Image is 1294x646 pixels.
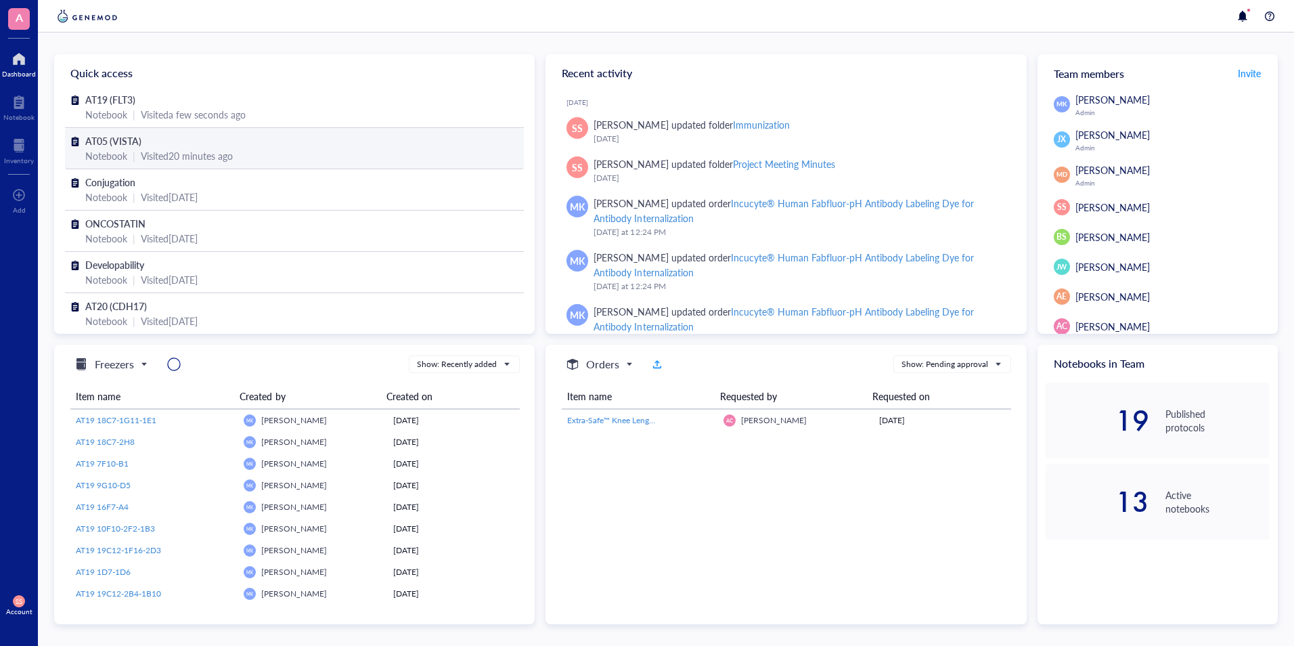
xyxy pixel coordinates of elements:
span: MK [246,526,253,532]
div: Notebook [85,107,127,122]
a: SS[PERSON_NAME] updated folderProject Meeting Minutes[DATE] [556,151,1015,190]
span: MK [246,569,253,575]
span: [PERSON_NAME] [261,523,327,534]
span: MK [1056,100,1067,109]
div: Recent activity [545,54,1026,92]
span: AT19 7F10-B1 [76,458,129,469]
div: [DATE] [393,544,514,557]
th: Created on [381,384,510,409]
div: 19 [1046,410,1150,431]
a: AT19 1D7-1D6 [76,566,233,578]
div: Visited [DATE] [141,190,198,204]
div: Admin [1075,108,1270,116]
h5: Freezers [95,356,134,372]
div: [DATE] [393,414,514,427]
span: Conjugation [85,175,135,189]
div: Notebook [85,231,127,246]
span: AT19 16F7-A4 [76,501,129,513]
div: | [133,190,135,204]
a: AT19 19C12-1F16-2D3 [76,544,233,557]
div: Visited [DATE] [141,314,198,328]
a: MK[PERSON_NAME] updated orderIncucyte® Human Fabfluor-pH Antibody Labeling Dye for Antibody Inter... [556,299,1015,353]
span: MD [1056,170,1067,179]
div: | [133,231,135,246]
span: [PERSON_NAME] [1075,200,1150,214]
div: | [133,272,135,287]
a: AT19 7F10-B1 [76,458,233,470]
span: MK [246,504,253,510]
div: | [133,314,135,328]
span: [PERSON_NAME] [1075,128,1150,142]
span: AT19 19C12-2B4-1B10 [76,588,161,599]
div: Visited a few seconds ago [141,107,246,122]
span: Invite [1238,66,1261,80]
th: Item name [70,384,234,409]
h5: Orders [586,356,619,372]
span: [PERSON_NAME] [261,588,327,599]
span: [PERSON_NAME] [261,436,327,448]
img: genemod-logo [54,8,120,24]
span: AT19 10F10-2F2-1B3 [76,523,155,534]
div: Incucyte® Human Fabfluor-pH Antibody Labeling Dye for Antibody Internalization [594,305,974,333]
div: Team members [1038,54,1278,92]
span: AT19 1D7-1D6 [76,566,131,578]
span: MK [246,418,253,423]
div: Show: Recently added [417,358,497,370]
a: AT19 18C7-2H8 [76,436,233,448]
div: Admin [1075,179,1270,187]
div: Incucyte® Human Fabfluor-pH Antibody Labeling Dye for Antibody Internalization [594,196,974,225]
div: Visited [DATE] [141,231,198,246]
a: MK[PERSON_NAME] updated orderIncucyte® Human Fabfluor-pH Antibody Labeling Dye for Antibody Inter... [556,244,1015,299]
span: [PERSON_NAME] [261,566,327,578]
span: AC [726,417,734,423]
span: A [16,9,23,26]
div: [DATE] [879,414,1006,427]
div: Show: Pending approval [901,358,988,370]
div: Notebook [85,190,127,204]
span: [PERSON_NAME] [741,414,807,426]
a: AT19 16F7-A4 [76,501,233,513]
span: AT19 18C7-1G11-1E1 [76,414,156,426]
a: MK[PERSON_NAME] updated orderIncucyte® Human Fabfluor-pH Antibody Labeling Dye for Antibody Inter... [556,190,1015,244]
span: JX [1057,133,1066,146]
button: Invite [1237,62,1262,84]
div: Notebook [85,148,127,163]
div: [DATE] [393,588,514,600]
div: | [133,107,135,122]
span: [PERSON_NAME] [1075,260,1150,274]
span: AE [1056,290,1067,303]
span: [PERSON_NAME] [261,458,327,469]
span: [PERSON_NAME] [1075,290,1150,303]
span: Developability [85,258,144,272]
span: AT19 (FLT3) [85,93,135,106]
th: Item name [562,384,714,409]
div: | [133,148,135,163]
span: [PERSON_NAME] [1075,93,1150,106]
span: AT05 (VISTA) [85,134,141,148]
a: Inventory [4,135,34,165]
span: JW [1056,261,1067,272]
th: Requested on [867,384,1001,409]
a: Notebook [3,91,35,121]
div: Incucyte® Human Fabfluor-pH Antibody Labeling Dye for Antibody Internalization [594,251,974,279]
span: AC [1056,320,1067,332]
div: Visited 20 minutes ago [141,148,233,163]
span: [PERSON_NAME] [1075,230,1150,244]
span: [PERSON_NAME] [261,544,327,556]
div: Inventory [4,156,34,165]
div: [DATE] [393,523,514,535]
span: MK [246,461,253,467]
a: AT19 18C7-1G11-1E1 [76,414,233,427]
div: Add [13,206,26,214]
a: Extra-Safe™ Knee Length Labcoats with 3 Pockets [567,414,713,427]
span: MK [246,591,253,597]
div: Notebook [3,113,35,121]
div: Immunization [733,118,790,131]
span: MK [246,483,253,488]
div: [PERSON_NAME] updated order [594,304,1004,334]
div: [DATE] [594,171,1004,185]
div: Notebook [85,314,127,328]
div: [DATE] [393,479,514,492]
span: [PERSON_NAME] [1075,163,1150,177]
